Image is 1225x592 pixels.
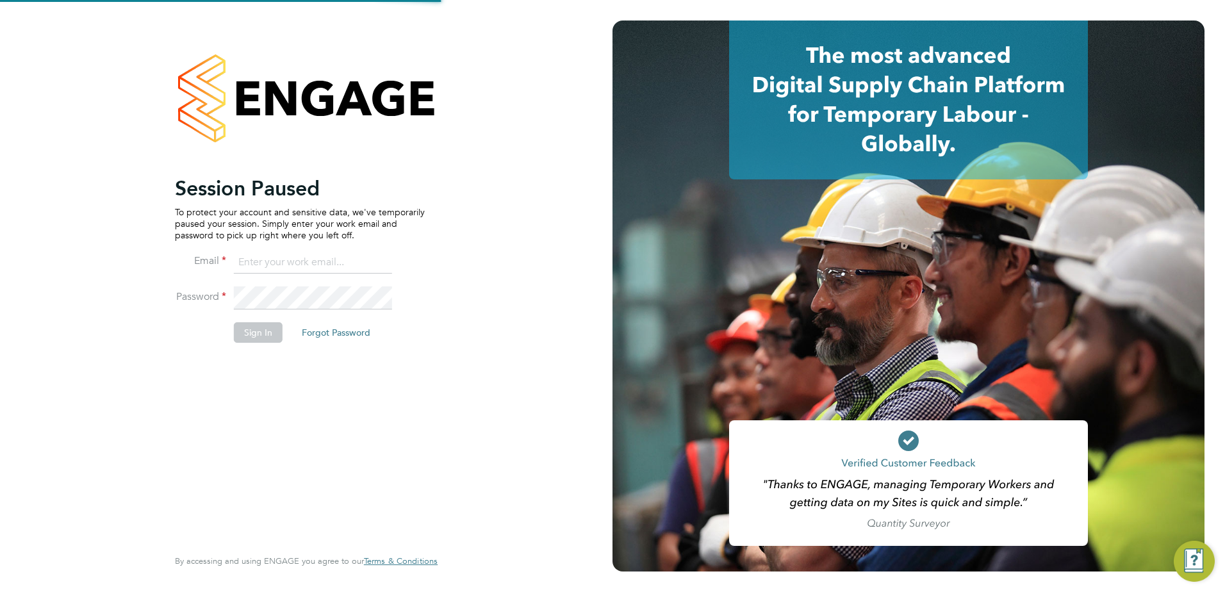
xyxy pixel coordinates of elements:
button: Engage Resource Center [1174,541,1215,582]
span: By accessing and using ENGAGE you agree to our [175,555,438,566]
a: Terms & Conditions [364,556,438,566]
h2: Session Paused [175,176,425,201]
button: Forgot Password [292,322,381,343]
label: Email [175,254,226,268]
button: Sign In [234,322,283,343]
p: To protect your account and sensitive data, we've temporarily paused your session. Simply enter y... [175,206,425,242]
input: Enter your work email... [234,251,392,274]
label: Password [175,290,226,304]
